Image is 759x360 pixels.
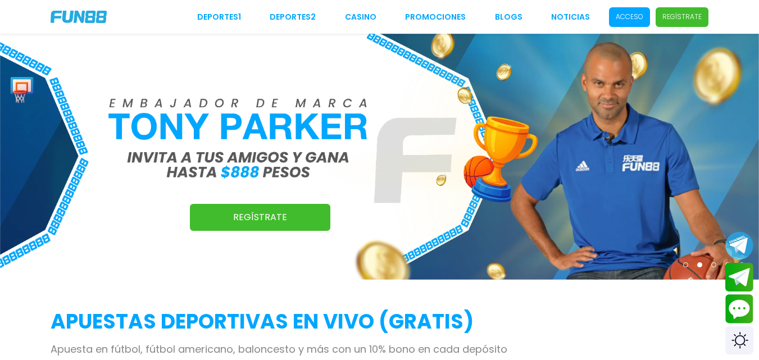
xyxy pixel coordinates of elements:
a: NOTICIAS [551,11,590,23]
a: CASINO [345,11,376,23]
p: Regístrate [662,12,702,22]
div: Switch theme [725,326,753,354]
a: Deportes1 [197,11,241,23]
a: Deportes2 [270,11,316,23]
button: Join telegram [725,263,753,292]
p: Acceso [616,12,643,22]
a: Regístrate [190,204,330,231]
button: Contact customer service [725,294,753,323]
img: Company Logo [51,11,107,23]
button: Join telegram channel [725,231,753,260]
a: Promociones [405,11,466,23]
h2: APUESTAS DEPORTIVAS EN VIVO (gratis) [51,307,708,337]
p: Apuesta en fútbol, fútbol americano, baloncesto y más con un 10% bono en cada depósito [51,341,708,357]
a: BLOGS [495,11,522,23]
